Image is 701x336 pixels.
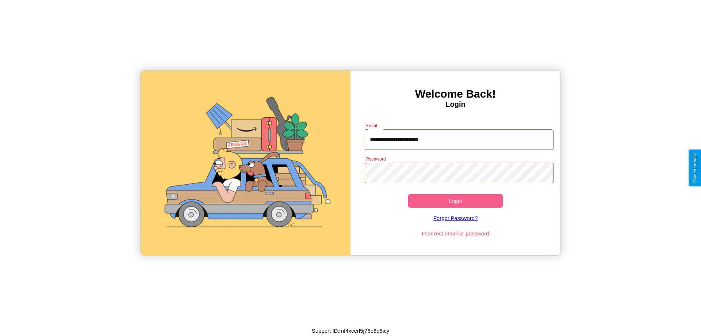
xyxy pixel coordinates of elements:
[350,100,560,109] h4: Login
[692,153,697,183] div: Give Feedback
[361,208,550,229] a: Forgot Password?
[350,88,560,100] h3: Welcome Back!
[361,229,550,238] p: Incorrect email or password
[312,326,390,336] p: Support ID: mf4xcerl5j76o8q8icy
[408,194,503,208] button: Login
[366,156,386,162] label: Password
[141,71,350,255] img: gif
[366,122,378,129] label: Email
